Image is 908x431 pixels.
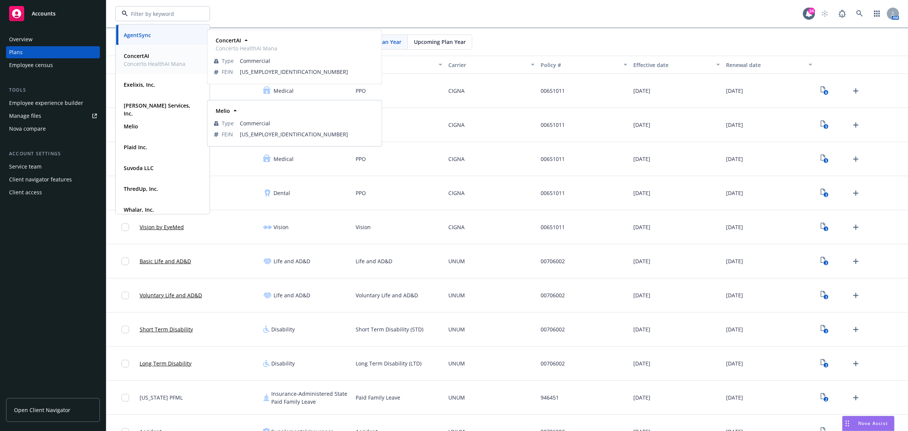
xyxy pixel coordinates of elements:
[541,87,565,95] span: 00651011
[541,325,565,333] span: 00706002
[274,223,289,231] span: Vision
[726,61,804,69] div: Renewal date
[850,392,862,404] a: Upload Plan Documents
[124,164,154,172] strong: Suvoda LLC
[633,61,712,69] div: Effective date
[356,257,392,265] span: Life and AD&D
[842,416,894,431] button: Nova Assist
[818,323,830,336] a: View Plan Documents
[448,223,465,231] span: CIGNA
[222,57,234,65] span: Type
[858,420,888,426] span: Nova Assist
[140,394,183,401] span: [US_STATE] PFML
[726,291,743,299] span: [DATE]
[726,189,743,197] span: [DATE]
[356,223,371,231] span: Vision
[818,221,830,233] a: View Plan Documents
[448,121,465,129] span: CIGNA
[6,3,100,24] a: Accounts
[825,192,827,197] text: 3
[222,130,233,138] span: FEIN
[124,185,158,192] strong: ThredUp, Inc.
[124,81,155,88] strong: Exelixis, Inc.
[445,56,538,74] button: Carrier
[356,155,366,163] span: PPO
[633,291,650,299] span: [DATE]
[825,295,827,300] text: 3
[356,189,366,197] span: PPO
[274,155,294,163] span: Medical
[825,329,827,334] text: 3
[825,363,827,368] text: 3
[726,223,743,231] span: [DATE]
[541,121,565,129] span: 00651011
[825,124,827,129] text: 5
[356,394,400,401] span: Paid Family Leave
[240,57,375,65] span: Commercial
[541,257,565,265] span: 00706002
[6,86,100,94] div: Tools
[414,38,466,46] span: Upcoming Plan Year
[723,56,816,74] button: Renewal date
[726,155,743,163] span: [DATE]
[448,394,465,401] span: UNUM
[271,390,350,406] span: Insurance-Administered State Paid Family Leave
[6,33,100,45] a: Overview
[274,291,310,299] span: Life and AD&D
[356,61,434,69] div: Plan type
[726,87,743,95] span: [DATE]
[128,10,194,18] input: Filter by keyword
[9,173,72,186] div: Client navigator features
[541,359,565,367] span: 00706002
[869,6,885,21] a: Switch app
[633,87,650,95] span: [DATE]
[850,221,862,233] a: Upload Plan Documents
[121,258,129,265] input: Toggle Row Selected
[448,87,465,95] span: CIGNA
[124,60,185,68] span: Concerto HealthAI Mana
[271,325,295,333] span: Disability
[541,394,559,401] span: 946451
[240,130,375,138] span: [US_EMPLOYER_IDENTIFICATION_NUMBER]
[633,155,650,163] span: [DATE]
[216,44,277,52] span: Concerto HealthAI Mana
[818,255,830,267] a: View Plan Documents
[124,52,149,59] strong: ConcertAI
[633,121,650,129] span: [DATE]
[222,119,234,127] span: Type
[124,144,147,151] strong: Plaid Inc.
[825,158,827,163] text: 5
[852,6,867,21] a: Search
[448,325,465,333] span: UNUM
[808,8,815,14] div: 24
[818,85,830,97] a: View Plan Documents
[633,359,650,367] span: [DATE]
[9,161,42,173] div: Service team
[124,206,154,213] strong: Whalar, Inc.
[6,150,100,158] div: Account settings
[726,121,743,129] span: [DATE]
[633,394,650,401] span: [DATE]
[274,189,290,197] span: Dental
[6,59,100,71] a: Employee census
[6,161,100,173] a: Service team
[140,359,191,367] a: Long Term Disability
[6,110,100,122] a: Manage files
[541,189,565,197] span: 00651011
[121,360,129,367] input: Toggle Row Selected
[630,56,723,74] button: Effective date
[825,226,827,231] text: 3
[850,119,862,131] a: Upload Plan Documents
[850,358,862,370] a: Upload Plan Documents
[356,325,423,333] span: Short Term Disability (STD)
[140,257,191,265] a: Basic Life and AD&D
[6,123,100,135] a: Nova compare
[448,257,465,265] span: UNUM
[9,123,46,135] div: Nova compare
[353,56,445,74] button: Plan type
[121,223,129,231] input: Toggle Row Selected
[818,119,830,131] a: View Plan Documents
[726,359,743,367] span: [DATE]
[140,325,193,333] a: Short Term Disability
[541,155,565,163] span: 00651011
